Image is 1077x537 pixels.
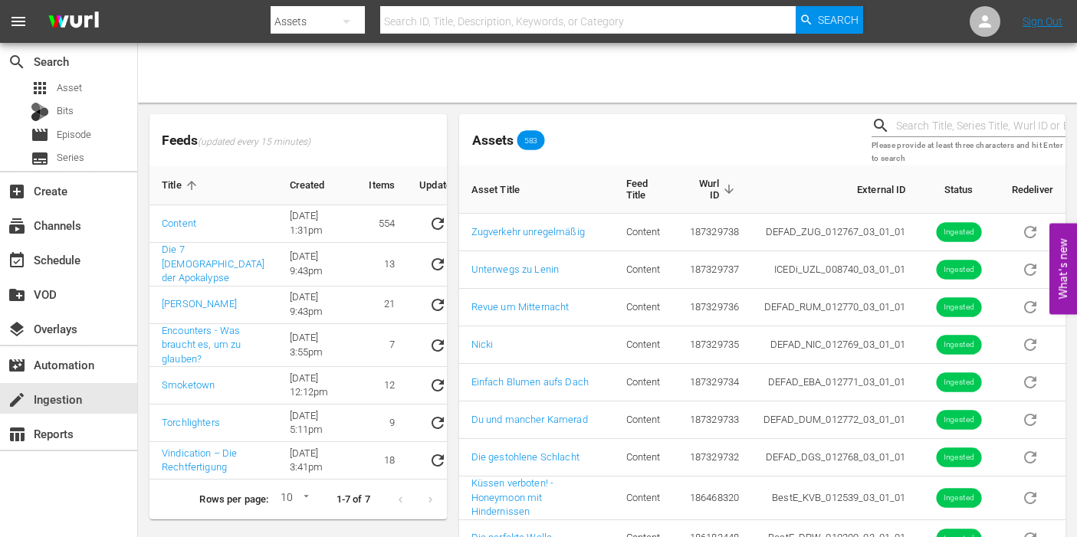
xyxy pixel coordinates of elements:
[936,302,981,313] span: Ingested
[751,476,918,520] td: BestE_KVB_012539_03_01_01
[471,182,540,196] span: Asset Title
[356,324,407,368] td: 7
[676,251,751,289] td: 187329737
[8,356,26,375] span: Automation
[471,301,570,313] a: Revue um Mitternacht
[751,401,918,439] td: DEFAD_DUM_012772_03_01_01
[1012,300,1049,312] span: Asset is in future lineups. Remove all episodes that contain this asset before redelivering
[818,6,859,34] span: Search
[162,417,220,428] a: Torchlighters
[1012,225,1049,237] span: Asset is in future lineups. Remove all episodes that contain this asset before redelivering
[8,251,26,270] span: Schedule
[162,178,202,192] span: Title
[356,287,407,324] td: 21
[407,166,468,205] th: Update
[1012,263,1049,274] span: Asset is in future lineups. Remove all episodes that contain this asset before redelivering
[1012,338,1049,349] span: Asset is in future lineups. Remove all episodes that contain this asset before redelivering
[614,165,677,214] th: Feed Title
[57,80,82,96] span: Asset
[149,166,468,480] table: sticky table
[198,136,310,149] span: (updated every 15 minutes)
[676,326,751,364] td: 187329735
[8,320,26,339] span: Overlays
[614,439,677,476] td: Content
[9,12,28,31] span: menu
[31,149,49,168] span: Series
[277,205,357,243] td: [DATE] 1:31pm
[337,493,370,507] p: 1-7 of 7
[751,326,918,364] td: DEFAD_NIC_012769_03_01_01
[751,439,918,476] td: DEFAD_DGS_012768_03_01_01
[471,264,560,275] a: Unterwegs zu Lenin
[614,251,677,289] td: Content
[1000,165,1066,214] th: Redeliver
[1023,15,1062,28] a: Sign Out
[162,218,196,229] a: Content
[676,289,751,326] td: 187329736
[688,178,739,201] span: Wurl ID
[471,414,588,425] a: Du und mancher Kamerad
[676,401,751,439] td: 187329733
[31,79,49,97] span: Asset
[37,4,110,40] img: ans4CAIJ8jUAAAAAAAAAAAAAAAAAAAAAAAAgQb4GAAAAAAAAAAAAAAAAAAAAAAAAJMjXAAAAAAAAAAAAAAAAAAAAAAAAgAT5G...
[936,377,981,388] span: Ingested
[8,217,26,235] span: Channels
[471,339,494,350] a: Nicki
[676,364,751,401] td: 187329734
[751,289,918,326] td: DEFAD_RUM_012770_03_01_01
[162,244,265,283] a: Die 7 [DEMOGRAPHIC_DATA] der Apokalypse
[936,492,981,503] span: Ingested
[8,53,26,71] span: Search
[57,150,84,165] span: Series
[936,452,981,463] span: Ingested
[277,324,357,368] td: [DATE] 3:55pm
[614,289,677,326] td: Content
[751,165,918,214] th: External ID
[936,227,981,238] span: Ingested
[471,376,589,388] a: Einfach Blumen aufs Dach
[162,447,237,473] a: Vindication – Die Rechtfertigung
[471,477,554,517] a: Küssen verboten! - Honeymoon mit Hindernissen
[676,439,751,476] td: 187329732
[290,178,345,192] span: Created
[356,442,407,480] td: 18
[277,442,357,480] td: [DATE] 3:41pm
[1049,223,1077,314] button: Open Feedback Widget
[517,136,545,145] span: 583
[614,326,677,364] td: Content
[274,489,311,512] div: 10
[8,182,26,201] span: add_box
[356,243,407,287] td: 13
[1012,491,1049,503] span: Asset is in future lineups. Remove all episodes that contain this asset before redelivering
[896,115,1066,138] input: Search Title, Series Title, Wurl ID or External ID
[162,298,237,309] a: [PERSON_NAME]
[614,214,677,251] td: Content
[1012,413,1049,424] span: Asset is in future lineups. Remove all episodes that contain this asset before redelivering
[199,493,268,507] p: Rows per page:
[936,414,981,426] span: Ingested
[472,133,514,148] span: Assets
[936,339,981,351] span: Ingested
[8,286,26,304] span: VOD
[162,379,215,391] a: Smoketown
[471,226,585,237] a: Zugverkehr unregelmäßig
[614,476,677,520] td: Content
[8,391,26,409] span: Ingestion
[162,325,241,365] a: Encounters - Was braucht es, um zu glauben?
[356,367,407,404] td: 12
[277,243,357,287] td: [DATE] 9:43pm
[356,404,407,442] td: 9
[277,287,357,324] td: [DATE] 9:43pm
[277,367,357,404] td: [DATE] 12:12pm
[918,165,1000,214] th: Status
[8,425,26,444] span: Reports
[31,126,49,144] span: Episode
[149,128,447,153] span: Feeds
[614,364,677,401] td: Content
[57,127,91,142] span: Episode
[31,103,49,121] div: Bits
[751,251,918,289] td: ICEDi_UZL_008740_03_01_01
[676,476,751,520] td: 186468320
[356,166,407,205] th: Items
[936,264,981,276] span: Ingested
